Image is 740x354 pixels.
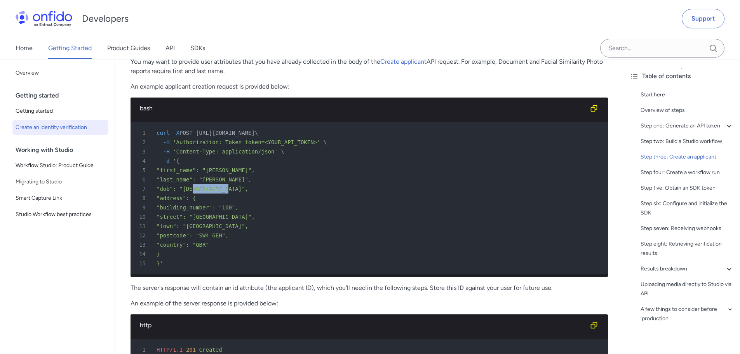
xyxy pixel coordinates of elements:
[16,68,105,78] span: Overview
[157,186,248,192] span: "dob": "[DEMOGRAPHIC_DATA]",
[163,148,170,155] span: -H
[12,190,108,206] a: Smart Capture Link
[157,176,251,183] span: "last_name": "[PERSON_NAME]",
[134,259,151,268] span: 15
[16,11,72,26] img: Onfido Logo
[173,148,278,155] span: 'Content-Type: application/json'
[641,121,734,131] a: Step one: Generate an API token
[380,58,427,65] a: Create applicant
[12,174,108,190] a: Migrating to Studio
[16,106,105,116] span: Getting started
[134,203,151,212] span: 9
[641,168,734,177] a: Step four: Create a workflow run
[134,249,151,259] span: 14
[12,65,108,81] a: Overview
[12,207,108,222] a: Studio Workflow best practices
[157,347,183,353] span: HTTP/1.1
[134,184,151,194] span: 7
[134,212,151,221] span: 10
[600,39,724,58] input: Onfido search input field
[134,166,151,175] span: 5
[157,195,196,201] span: "address": {
[16,177,105,187] span: Migrating to Studio
[16,37,33,59] a: Home
[641,264,734,274] a: Results breakdown
[134,138,151,147] span: 2
[140,104,586,113] div: bash
[48,37,92,59] a: Getting Started
[134,147,151,156] span: 3
[157,223,248,229] span: "town": "[GEOGRAPHIC_DATA]",
[324,139,327,145] span: \
[12,103,108,119] a: Getting started
[134,194,151,203] span: 8
[641,280,734,298] a: Uploading media directly to Studio via API
[682,9,724,28] a: Support
[586,317,602,333] button: Copy code snippet button
[157,251,160,257] span: }
[179,130,255,136] span: POST [URL][DOMAIN_NAME]
[630,71,734,81] div: Table of contents
[157,204,239,211] span: "building_number": "100",
[134,175,151,184] span: 6
[157,130,170,136] span: curl
[641,90,734,99] a: Start here
[131,283,608,293] p: The server's response will contain an id attribute (the applicant ID), which you'll need in the f...
[190,37,205,59] a: SDKs
[157,214,255,220] span: "street": "[GEOGRAPHIC_DATA]",
[641,224,734,233] a: Step seven: Receiving webhooks
[173,139,320,145] span: 'Authorization: Token token=<YOUR_API_TOKEN>'
[16,194,105,203] span: Smart Capture Link
[131,299,608,308] p: An example of the server response is provided below:
[131,82,608,91] p: An example applicant creation request is provided below:
[134,128,151,138] span: 1
[131,57,608,76] p: You may want to provide user attributes that you have already collected in the body of the API re...
[134,240,151,249] span: 13
[134,156,151,166] span: 4
[641,152,734,162] a: Step three: Create an applicant
[12,120,108,135] a: Create an identity verification
[157,232,228,239] span: "postcode": "SW4 6EH",
[641,137,734,146] a: Step two: Build a Studio workflow
[186,347,196,353] span: 201
[586,101,602,116] button: Copy code snippet button
[16,210,105,219] span: Studio Workflow best practices
[16,88,111,103] div: Getting started
[16,123,105,132] span: Create an identity verification
[107,37,150,59] a: Product Guides
[641,199,734,218] a: Step six: Configure and initialize the SDK
[134,231,151,240] span: 12
[16,142,111,158] div: Working with Studio
[16,161,105,170] span: Workflow Studio: Product Guide
[641,305,734,323] a: A few things to consider before 'production'
[163,158,170,164] span: -d
[255,130,258,136] span: \
[157,242,209,248] span: "country": "GBR"
[134,221,151,231] span: 11
[140,321,586,330] div: http
[12,158,108,173] a: Workflow Studio: Product Guide
[173,130,179,136] span: -X
[163,139,170,145] span: -H
[165,37,175,59] a: API
[641,239,734,258] a: Step eight: Retrieving verification results
[641,183,734,193] a: Step five: Obtain an SDK token
[641,106,734,115] a: Overview of steps
[173,158,179,164] span: '{
[199,347,222,353] span: Created
[157,260,163,267] span: }'
[281,148,284,155] span: \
